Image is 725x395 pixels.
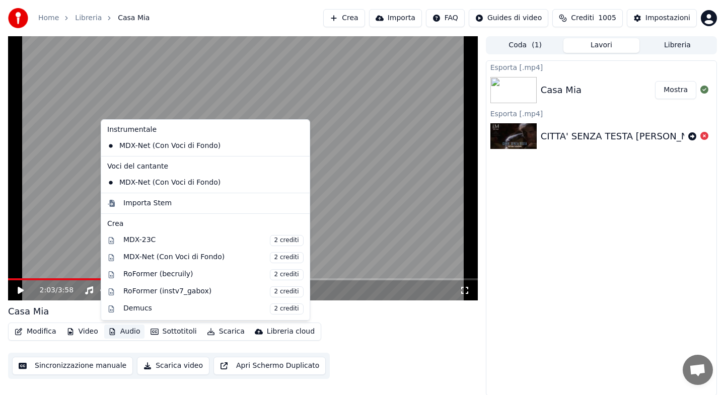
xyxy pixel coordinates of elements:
[552,9,623,27] button: Crediti1005
[40,285,64,295] div: /
[270,269,304,280] span: 2 crediti
[270,252,304,263] span: 2 crediti
[123,198,172,208] div: Importa Stem
[11,325,60,339] button: Modifica
[107,219,304,229] div: Crea
[103,122,308,138] div: Instrumentale
[645,13,690,23] div: Impostazioni
[147,325,201,339] button: Sottotitoli
[62,325,102,339] button: Video
[486,107,716,119] div: Esporta [.mp4]
[487,38,563,53] button: Coda
[627,9,697,27] button: Impostazioni
[598,13,616,23] span: 1005
[571,13,594,23] span: Crediti
[270,286,304,297] span: 2 crediti
[123,269,304,280] div: RoFormer (becruily)
[123,303,304,314] div: Demucs
[103,175,293,191] div: MDX-Net (Con Voci di Fondo)
[103,138,293,154] div: MDX-Net (Con Voci di Fondo)
[267,327,315,337] div: Libreria cloud
[38,13,59,23] a: Home
[104,325,144,339] button: Audio
[541,129,711,143] div: CITTA' SENZA TESTA [PERSON_NAME]
[426,9,465,27] button: FAQ
[486,61,716,73] div: Esporta [.mp4]
[270,235,304,246] span: 2 crediti
[8,304,49,319] div: Casa Mia
[541,83,582,97] div: Casa Mia
[12,357,133,375] button: Sincronizzazione manuale
[123,252,304,263] div: MDX-Net (Con Voci di Fondo)
[118,13,150,23] span: Casa Mia
[563,38,639,53] button: Lavori
[532,40,542,50] span: ( 1 )
[369,9,422,27] button: Importa
[123,235,304,246] div: MDX-23C
[639,38,715,53] button: Libreria
[8,8,28,28] img: youka
[123,286,304,297] div: RoFormer (instv7_gabox)
[323,9,365,27] button: Crea
[203,325,249,339] button: Scarica
[38,13,150,23] nav: breadcrumb
[58,285,74,295] span: 3:58
[213,357,326,375] button: Apri Schermo Duplicato
[683,355,713,385] div: Aprire la chat
[75,13,102,23] a: Libreria
[469,9,548,27] button: Guides di video
[137,357,209,375] button: Scarica video
[103,159,308,175] div: Voci del cantante
[655,81,696,99] button: Mostra
[40,285,55,295] span: 2:03
[270,303,304,314] span: 2 crediti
